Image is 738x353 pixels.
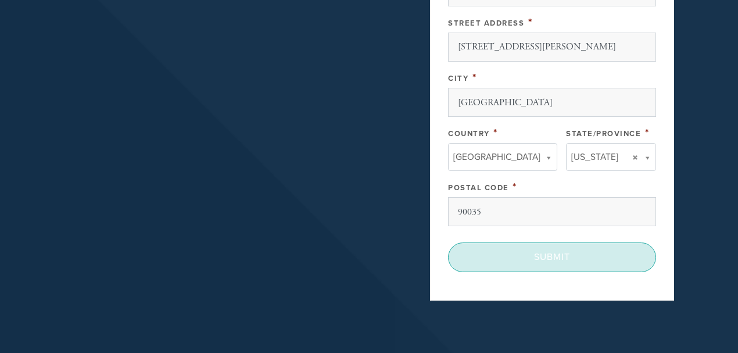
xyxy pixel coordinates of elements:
[566,143,656,171] a: [US_STATE]
[448,183,509,192] label: Postal Code
[448,243,656,272] input: Submit
[448,129,490,138] label: Country
[453,149,540,165] span: [GEOGRAPHIC_DATA]
[513,180,517,193] span: This field is required.
[448,74,468,83] label: City
[448,19,524,28] label: Street Address
[528,16,533,28] span: This field is required.
[448,143,557,171] a: [GEOGRAPHIC_DATA]
[571,149,618,165] span: [US_STATE]
[566,129,641,138] label: State/Province
[472,71,477,84] span: This field is required.
[645,126,650,139] span: This field is required.
[493,126,498,139] span: This field is required.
